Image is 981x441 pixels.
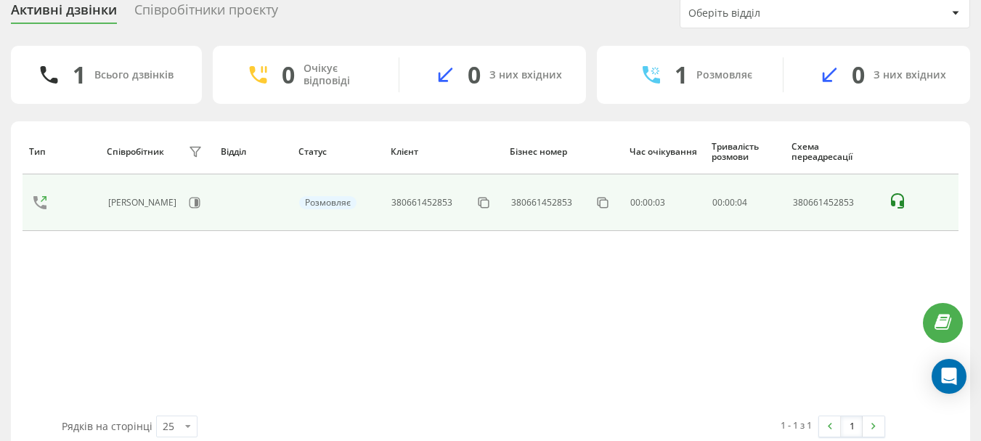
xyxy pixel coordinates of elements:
[73,61,86,89] div: 1
[841,416,863,437] a: 1
[932,359,966,394] div: Open Intercom Messenger
[675,61,688,89] div: 1
[696,69,752,81] div: Розмовляє
[630,147,698,157] div: Час очікування
[391,198,452,208] div: 380661452853
[630,198,696,208] div: 00:00:03
[29,147,93,157] div: Тип
[725,196,735,209] span: 00
[489,69,562,81] div: З них вхідних
[737,196,747,209] span: 04
[511,198,572,208] div: 380661452853
[688,7,862,20] div: Оберіть відділ
[468,61,481,89] div: 0
[299,196,357,209] div: Розмовляє
[793,198,873,208] div: 380661452853
[791,142,874,163] div: Схема переадресації
[510,147,616,157] div: Бізнес номер
[874,69,946,81] div: З них вхідних
[94,69,174,81] div: Всього дзвінків
[282,61,295,89] div: 0
[852,61,865,89] div: 0
[107,147,164,157] div: Співробітник
[391,147,497,157] div: Клієнт
[712,198,747,208] div: : :
[134,2,278,25] div: Співробітники проєкту
[304,62,377,87] div: Очікує відповіді
[298,147,378,157] div: Статус
[712,142,778,163] div: Тривалість розмови
[62,419,152,433] span: Рядків на сторінці
[712,196,722,209] span: 00
[163,419,174,434] div: 25
[221,147,285,157] div: Відділ
[781,418,812,432] div: 1 - 1 з 1
[11,2,117,25] div: Активні дзвінки
[108,198,180,208] div: [PERSON_NAME]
